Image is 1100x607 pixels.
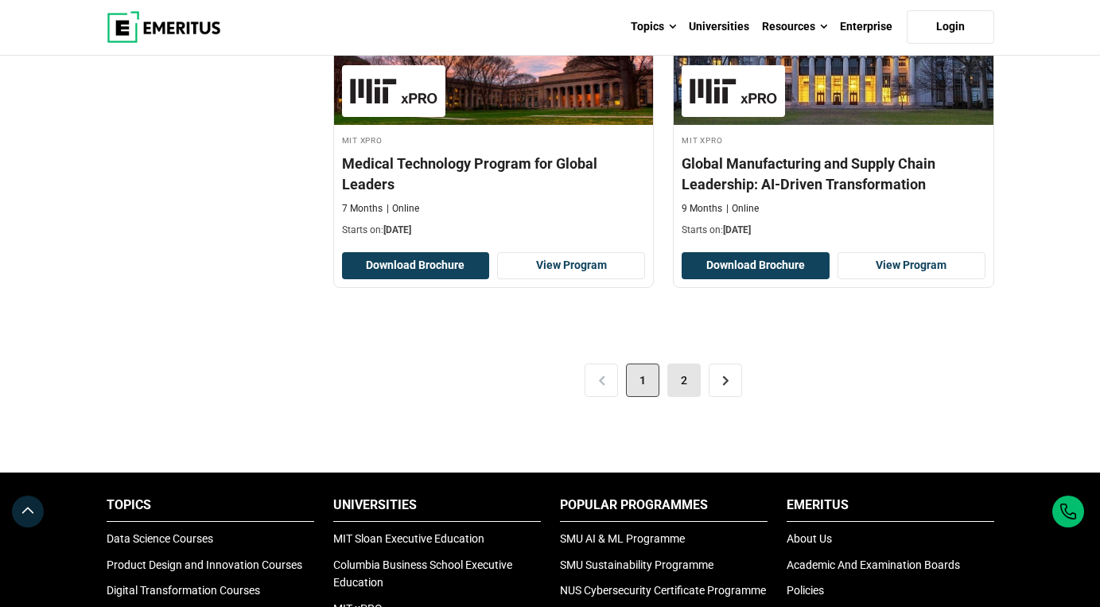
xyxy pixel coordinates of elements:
[787,584,824,597] a: Policies
[350,73,437,109] img: MIT xPRO
[682,154,985,193] h4: Global Manufacturing and Supply Chain Leadership: AI-Driven Transformation
[726,202,759,216] p: Online
[342,154,646,193] h4: Medical Technology Program for Global Leaders
[342,133,646,146] h4: MIT xPRO
[787,532,832,545] a: About Us
[690,73,777,109] img: MIT xPRO
[709,364,742,397] a: >
[682,133,985,146] h4: MIT xPRO
[787,558,960,571] a: Academic And Examination Boards
[107,532,213,545] a: Data Science Courses
[907,10,994,44] a: Login
[107,584,260,597] a: Digital Transformation Courses
[560,558,713,571] a: SMU Sustainability Programme
[333,532,484,545] a: MIT Sloan Executive Education
[682,202,722,216] p: 9 Months
[560,532,685,545] a: SMU AI & ML Programme
[342,252,490,279] button: Download Brochure
[667,364,701,397] a: 2
[387,202,419,216] p: Online
[333,558,512,589] a: Columbia Business School Executive Education
[838,252,985,279] a: View Program
[682,224,985,237] p: Starts on:
[723,224,751,235] span: [DATE]
[560,584,766,597] a: NUS Cybersecurity Certificate Programme
[107,558,302,571] a: Product Design and Innovation Courses
[342,202,383,216] p: 7 Months
[342,224,646,237] p: Starts on:
[682,252,830,279] button: Download Brochure
[626,364,659,397] span: 1
[383,224,411,235] span: [DATE]
[497,252,645,279] a: View Program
